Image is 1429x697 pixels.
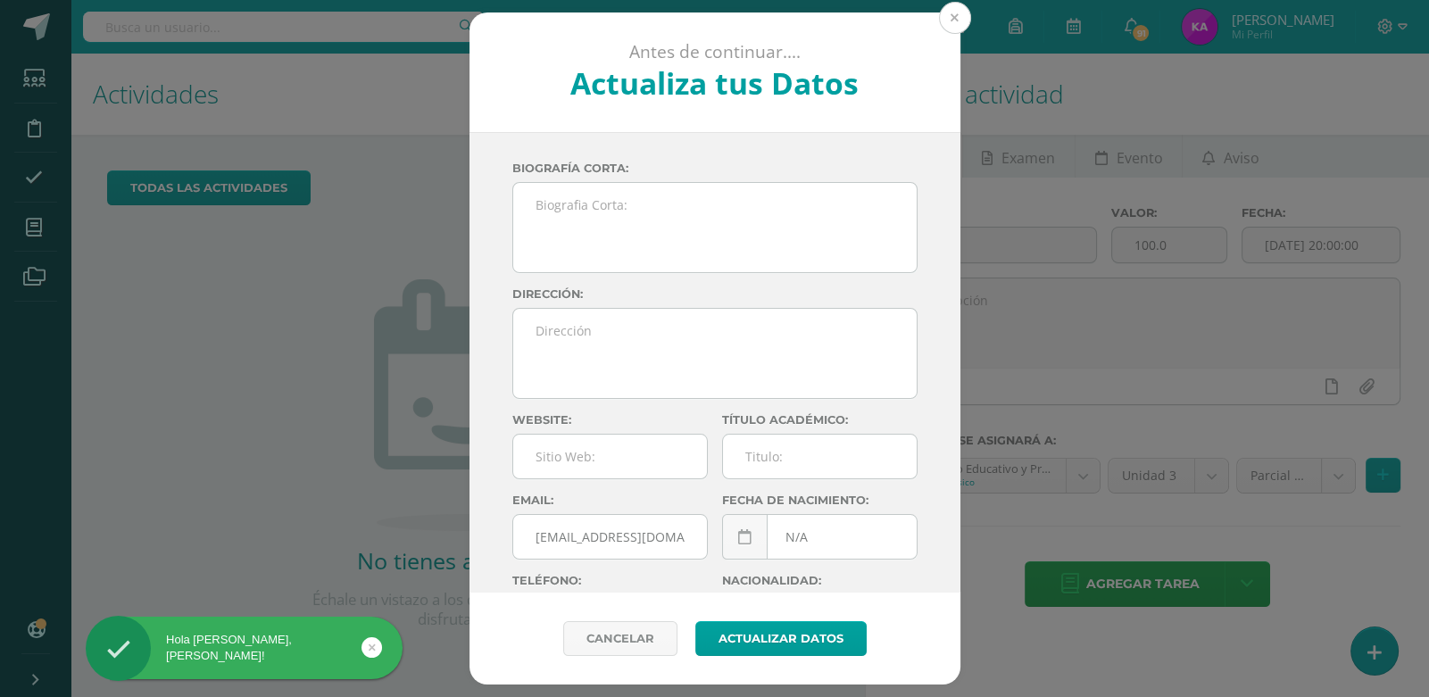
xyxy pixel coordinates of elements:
label: Fecha de nacimiento: [722,494,918,507]
button: Actualizar datos [695,621,867,656]
label: Biografía corta: [512,162,918,175]
label: Teléfono: [512,574,708,587]
input: Sitio Web: [513,435,707,478]
input: Correo Electronico: [513,515,707,559]
div: Hola [PERSON_NAME], [PERSON_NAME]! [86,632,403,664]
label: Nacionalidad: [722,574,918,587]
label: Email: [512,494,708,507]
input: Titulo: [723,435,917,478]
h2: Actualiza tus Datos [517,62,912,104]
label: Website: [512,413,708,427]
p: Antes de continuar.... [517,41,912,63]
input: Fecha de Nacimiento: [723,515,917,559]
label: Dirección: [512,287,918,301]
label: Título académico: [722,413,918,427]
a: Cancelar [563,621,677,656]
